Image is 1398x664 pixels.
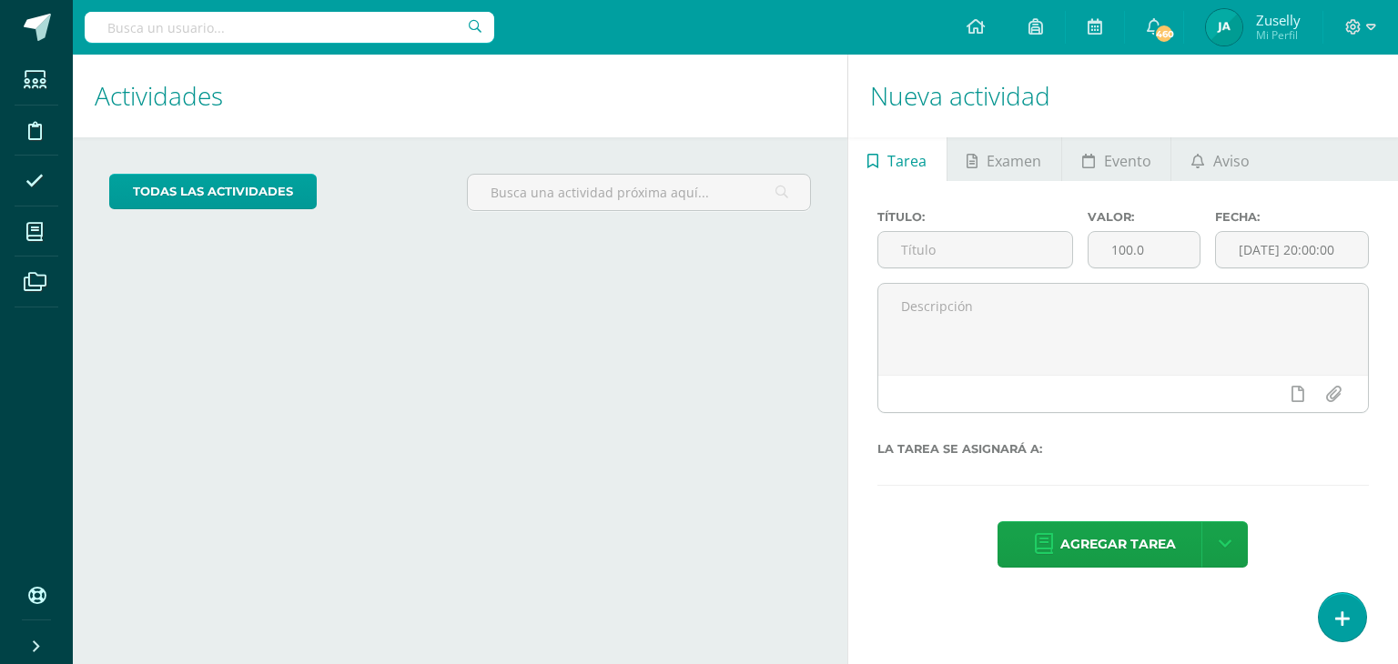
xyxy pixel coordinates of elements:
[1062,137,1170,181] a: Evento
[85,12,494,43] input: Busca un usuario...
[1215,210,1369,224] label: Fecha:
[468,175,809,210] input: Busca una actividad próxima aquí...
[1104,139,1151,183] span: Evento
[878,232,1073,267] input: Título
[870,55,1376,137] h1: Nueva actividad
[1216,232,1368,267] input: Fecha de entrega
[987,139,1041,183] span: Examen
[848,137,947,181] a: Tarea
[1089,232,1199,267] input: Puntos máximos
[1154,24,1174,44] span: 460
[1206,9,1242,45] img: 4f97ebd412800f23847c207f5f26a84a.png
[95,55,826,137] h1: Actividades
[1256,27,1301,43] span: Mi Perfil
[109,174,317,209] a: todas las Actividades
[1256,11,1301,29] span: Zuselly
[877,442,1369,456] label: La tarea se asignará a:
[1171,137,1269,181] a: Aviso
[1088,210,1200,224] label: Valor:
[877,210,1074,224] label: Título:
[887,139,927,183] span: Tarea
[1213,139,1250,183] span: Aviso
[947,137,1061,181] a: Examen
[1060,522,1176,567] span: Agregar tarea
